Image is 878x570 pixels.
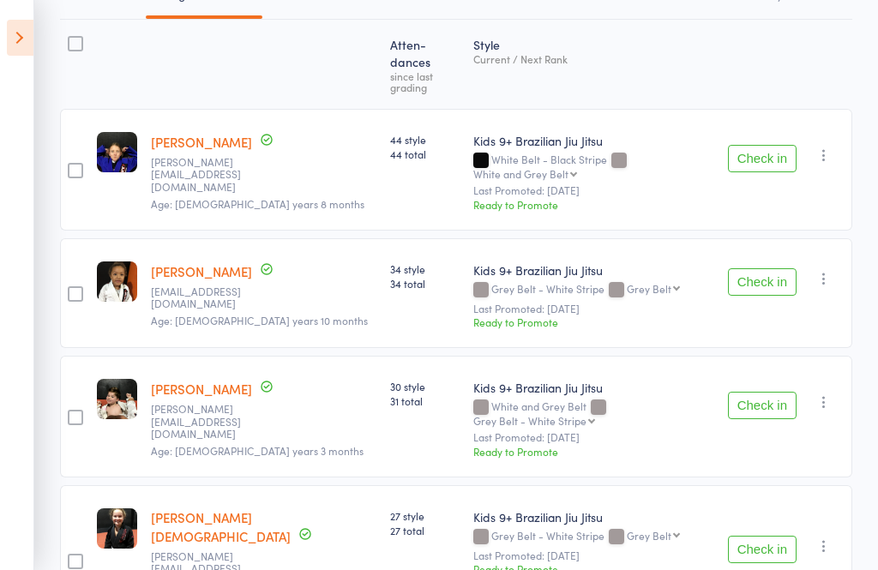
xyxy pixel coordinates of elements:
[728,536,797,563] button: Check in
[151,262,252,280] a: [PERSON_NAME]
[151,196,364,211] span: Age: [DEMOGRAPHIC_DATA] years 8 months
[151,443,364,458] span: Age: [DEMOGRAPHIC_DATA] years 3 months
[473,261,714,279] div: Kids 9+ Brazilian Jiu Jitsu
[390,393,460,408] span: 31 total
[97,132,137,172] img: image1721802990.png
[728,145,797,172] button: Check in
[473,283,714,297] div: Grey Belt - White Stripe
[627,530,671,541] div: Grey Belt
[473,549,714,561] small: Last Promoted: [DATE]
[390,508,460,523] span: 27 style
[466,27,721,101] div: Style
[473,303,714,315] small: Last Promoted: [DATE]
[728,268,797,296] button: Check in
[390,70,460,93] div: since last grading
[473,132,714,149] div: Kids 9+ Brazilian Jiu Jitsu
[151,380,252,398] a: [PERSON_NAME]
[473,315,714,329] div: Ready to Promote
[151,313,368,327] span: Age: [DEMOGRAPHIC_DATA] years 10 months
[97,508,137,549] img: image1747292415.png
[473,415,586,426] div: Grey Belt - White Stripe
[151,508,291,545] a: [PERSON_NAME][DEMOGRAPHIC_DATA]
[390,261,460,276] span: 34 style
[728,392,797,419] button: Check in
[390,132,460,147] span: 44 style
[151,403,262,440] small: Michelle@essenceofliving.com.au
[151,156,262,193] small: alex@kollosche.com.au
[97,261,137,302] img: image1652074223.png
[473,197,714,212] div: Ready to Promote
[473,400,714,426] div: White and Grey Belt
[473,530,714,544] div: Grey Belt - White Stripe
[473,153,714,179] div: White Belt - Black Stripe
[390,276,460,291] span: 34 total
[390,523,460,537] span: 27 total
[473,431,714,443] small: Last Promoted: [DATE]
[151,133,252,151] a: [PERSON_NAME]
[473,168,568,179] div: White and Grey Belt
[390,147,460,161] span: 44 total
[383,27,466,101] div: Atten­dances
[473,444,714,459] div: Ready to Promote
[473,184,714,196] small: Last Promoted: [DATE]
[473,508,714,525] div: Kids 9+ Brazilian Jiu Jitsu
[473,53,714,64] div: Current / Next Rank
[627,283,671,294] div: Grey Belt
[97,379,137,419] img: image1694154256.png
[390,379,460,393] span: 30 style
[151,285,262,310] small: drcsmoraa@gmail.com
[473,379,714,396] div: Kids 9+ Brazilian Jiu Jitsu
